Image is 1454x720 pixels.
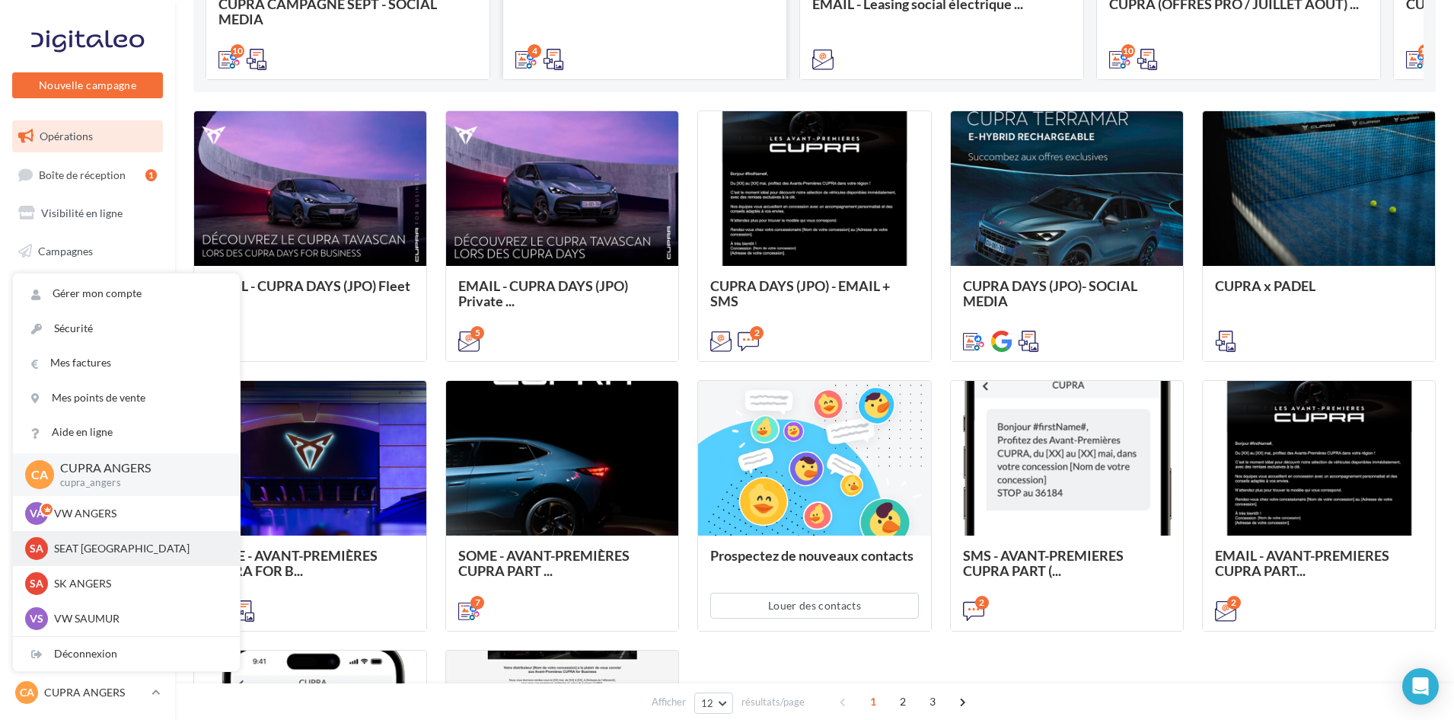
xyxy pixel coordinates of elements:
[701,697,714,709] span: 12
[9,274,166,306] a: Contacts
[861,690,885,714] span: 1
[652,695,686,709] span: Afficher
[13,381,240,415] a: Mes points de vente
[60,476,215,490] p: cupra_angers
[30,576,43,591] span: SA
[975,596,989,610] div: 2
[1418,44,1432,58] div: 11
[1121,44,1135,58] div: 10
[710,547,914,564] span: Prospectez de nouveaux contacts
[54,576,222,591] p: SK ANGERS
[9,349,166,381] a: Calendrier
[891,690,915,714] span: 2
[13,312,240,346] a: Sécurité
[9,311,166,343] a: Médiathèque
[9,158,166,191] a: Boîte de réception1
[12,72,163,98] button: Nouvelle campagne
[9,120,166,152] a: Opérations
[30,541,43,556] span: SA
[470,596,484,610] div: 7
[54,506,222,521] p: VW ANGERS
[31,466,48,483] span: CA
[54,541,222,556] p: SEAT [GEOGRAPHIC_DATA]
[44,685,145,700] p: CUPRA ANGERS
[9,387,166,432] a: PLV et print personnalisable
[231,44,244,58] div: 10
[9,235,166,267] a: Campagnes
[694,693,733,714] button: 12
[458,547,630,579] span: SOME - AVANT-PREMIÈRES CUPRA PART ...
[470,326,484,340] div: 5
[963,547,1124,579] span: SMS - AVANT-PREMIERES CUPRA PART (...
[710,593,918,619] button: Louer des contacts
[710,277,890,309] span: CUPRA DAYS (JPO) - EMAIL + SMS
[145,169,157,181] div: 1
[1215,277,1315,294] span: CUPRA x PADEL
[13,637,240,671] div: Déconnexion
[41,206,123,219] span: Visibilité en ligne
[920,690,945,714] span: 3
[1215,547,1389,579] span: EMAIL - AVANT-PREMIERES CUPRA PART...
[39,168,126,181] span: Boîte de réception
[20,685,34,700] span: CA
[458,277,628,309] span: EMAIL - CUPRA DAYS (JPO) Private ...
[40,130,93,142] span: Opérations
[60,459,215,477] p: CUPRA ANGERS
[13,277,240,311] a: Gérer mon compte
[1402,668,1439,705] div: Open Intercom Messenger
[12,678,163,707] a: CA CUPRA ANGERS
[528,44,541,58] div: 4
[750,326,764,340] div: 2
[206,547,378,579] span: SOME - AVANT-PREMIÈRES CUPRA FOR B...
[13,346,240,380] a: Mes factures
[30,506,44,521] span: VA
[38,245,93,258] span: Campagnes
[9,197,166,229] a: Visibilité en ligne
[13,415,240,450] a: Aide en ligne
[54,611,222,626] p: VW SAUMUR
[963,277,1137,309] span: CUPRA DAYS (JPO)- SOCIAL MEDIA
[206,277,410,309] span: EMAIL - CUPRA DAYS (JPO) Fleet Gén...
[9,437,166,482] a: Campagnes DataOnDemand
[1227,596,1241,610] div: 2
[741,695,805,709] span: résultats/page
[30,611,43,626] span: VS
